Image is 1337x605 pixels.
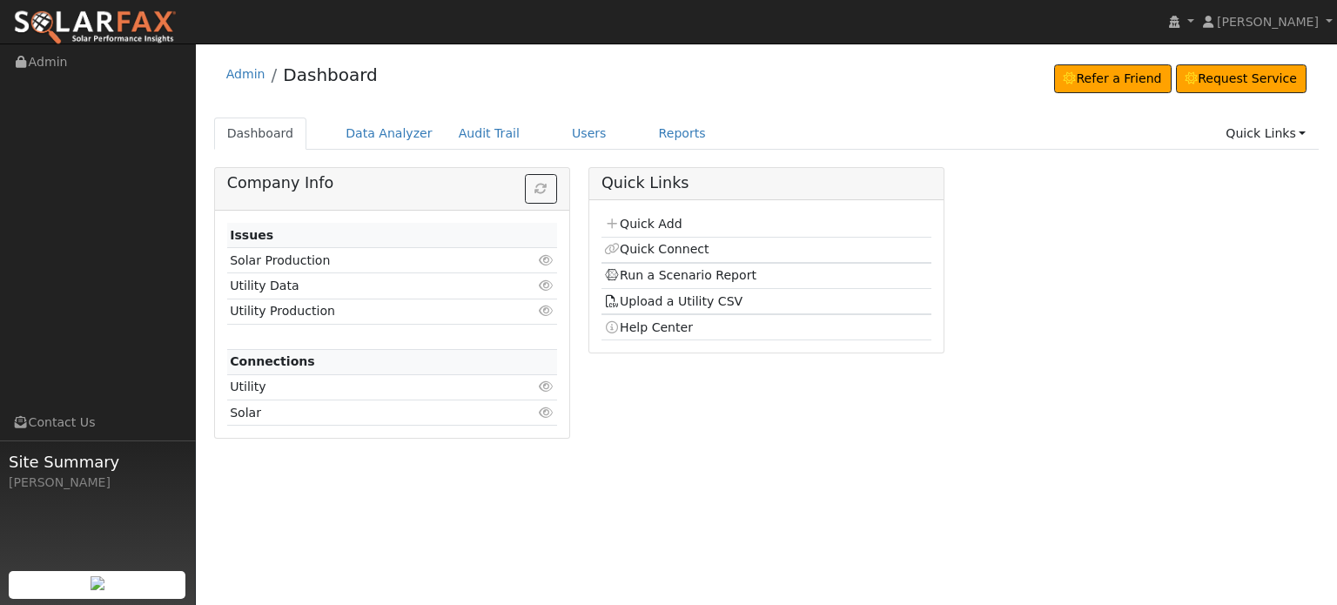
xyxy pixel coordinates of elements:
[604,268,756,282] a: Run a Scenario Report
[539,305,554,317] i: Click to view
[227,299,504,324] td: Utility Production
[604,217,682,231] a: Quick Add
[539,254,554,266] i: Click to view
[539,407,554,419] i: Click to view
[9,474,186,492] div: [PERSON_NAME]
[227,248,504,273] td: Solar Production
[604,294,742,308] a: Upload a Utility CSV
[559,118,620,150] a: Users
[227,174,557,192] h5: Company Info
[1213,118,1319,150] a: Quick Links
[230,354,315,368] strong: Connections
[227,400,504,426] td: Solar
[227,374,504,400] td: Utility
[646,118,719,150] a: Reports
[13,10,177,46] img: SolarFax
[91,576,104,590] img: retrieve
[1176,64,1307,94] a: Request Service
[230,228,273,242] strong: Issues
[1217,15,1319,29] span: [PERSON_NAME]
[226,67,265,81] a: Admin
[446,118,533,150] a: Audit Trail
[604,242,709,256] a: Quick Connect
[604,320,693,334] a: Help Center
[214,118,307,150] a: Dashboard
[333,118,446,150] a: Data Analyzer
[601,174,931,192] h5: Quick Links
[283,64,378,85] a: Dashboard
[227,273,504,299] td: Utility Data
[1054,64,1172,94] a: Refer a Friend
[539,279,554,292] i: Click to view
[539,380,554,393] i: Click to view
[9,450,186,474] span: Site Summary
